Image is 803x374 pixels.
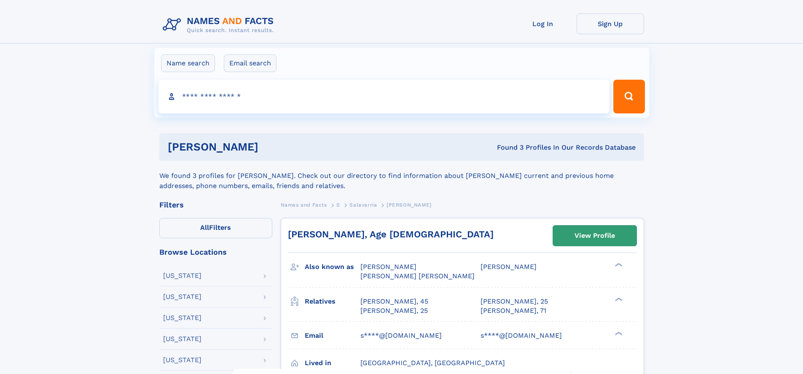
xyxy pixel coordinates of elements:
[305,260,360,274] h3: Also known as
[163,357,201,363] div: [US_STATE]
[360,359,505,367] span: [GEOGRAPHIC_DATA], [GEOGRAPHIC_DATA]
[553,226,636,246] a: View Profile
[481,306,546,315] a: [PERSON_NAME], 71
[305,328,360,343] h3: Email
[159,218,272,238] label: Filters
[288,229,494,239] a: [PERSON_NAME], Age [DEMOGRAPHIC_DATA]
[349,199,377,210] a: Salavarria
[378,143,636,152] div: Found 3 Profiles In Our Records Database
[360,263,416,271] span: [PERSON_NAME]
[360,297,428,306] a: [PERSON_NAME], 45
[200,223,209,231] span: All
[481,297,548,306] a: [PERSON_NAME], 25
[159,161,644,191] div: We found 3 profiles for [PERSON_NAME]. Check out our directory to find information about [PERSON_...
[163,336,201,342] div: [US_STATE]
[168,142,378,152] h1: [PERSON_NAME]
[360,306,428,315] a: [PERSON_NAME], 25
[159,13,281,36] img: Logo Names and Facts
[305,356,360,370] h3: Lived in
[159,201,272,209] div: Filters
[481,263,537,271] span: [PERSON_NAME]
[336,202,340,208] span: S
[159,248,272,256] div: Browse Locations
[163,315,201,321] div: [US_STATE]
[336,199,340,210] a: S
[577,13,644,34] a: Sign Up
[158,80,610,113] input: search input
[163,293,201,300] div: [US_STATE]
[161,54,215,72] label: Name search
[349,202,377,208] span: Salavarria
[163,272,201,279] div: [US_STATE]
[613,80,645,113] button: Search Button
[613,331,623,336] div: ❯
[575,226,615,245] div: View Profile
[509,13,577,34] a: Log In
[387,202,432,208] span: [PERSON_NAME]
[360,272,475,280] span: [PERSON_NAME] [PERSON_NAME]
[305,294,360,309] h3: Relatives
[613,296,623,302] div: ❯
[613,262,623,268] div: ❯
[281,199,327,210] a: Names and Facts
[224,54,277,72] label: Email search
